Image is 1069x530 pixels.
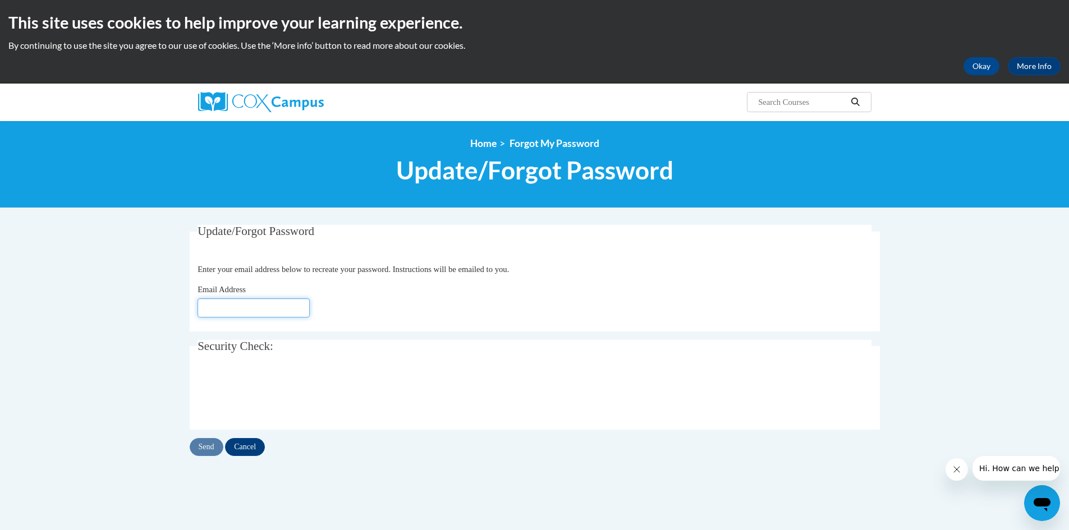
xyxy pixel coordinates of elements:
span: Security Check: [198,339,273,353]
span: Email Address [198,285,246,294]
p: By continuing to use the site you agree to our use of cookies. Use the ‘More info’ button to read... [8,39,1061,52]
iframe: reCAPTCHA [198,372,368,416]
button: Search [847,95,864,109]
h2: This site uses cookies to help improve your learning experience. [8,11,1061,34]
img: Cox Campus [198,92,324,112]
a: More Info [1008,57,1061,75]
input: Search Courses [757,95,847,109]
input: Cancel [225,438,265,456]
a: Cox Campus [198,92,411,112]
span: Hi. How can we help? [7,8,91,17]
iframe: Button to launch messaging window [1024,485,1060,521]
span: Update/Forgot Password [396,155,673,185]
span: Forgot My Password [510,137,599,149]
span: Update/Forgot Password [198,224,314,238]
span: Enter your email address below to recreate your password. Instructions will be emailed to you. [198,265,509,274]
iframe: Close message [946,458,968,481]
input: Email [198,298,310,317]
button: Okay [964,57,999,75]
a: Home [470,137,497,149]
iframe: Message from company [972,456,1060,481]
